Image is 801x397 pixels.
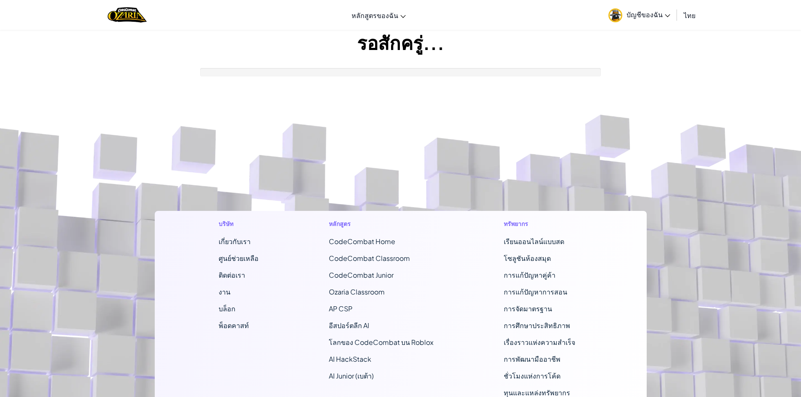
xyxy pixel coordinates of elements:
a: เกี่ยวกับเรา [219,237,251,246]
a: การศึกษาประสิทธิภาพ [504,321,570,330]
a: พ็อดคาสท์ [219,321,249,330]
h1: ทรัพยากร [504,219,582,228]
a: ทุนและแหล่งทรัพยากร [504,388,570,397]
span: ติดต่อเรา [219,271,245,279]
span: หลักสูตรของฉัน [352,11,398,20]
a: การจัดมาตรฐาน [504,304,552,313]
a: อีสปอร์ตลีก AI [329,321,369,330]
a: เรียนออนไลน์แบบสด [504,237,564,246]
a: ไทย [679,4,700,26]
a: หลักสูตรของฉัน [347,4,410,26]
a: การแก้ปัญหาการสอน [504,287,567,296]
a: CodeCombat Classroom [329,254,410,263]
span: ไทย [684,11,695,20]
a: บัญชีของฉัน [604,2,674,28]
a: โซลูชันห้องสมุด [504,254,551,263]
a: เรื่องราวแห่งความสำเร็จ [504,338,575,347]
h1: บริษัท [219,219,259,228]
span: CodeCombat Home [329,237,395,246]
a: Ozaria Classroom [329,287,385,296]
a: บล็อก [219,304,235,313]
img: Home [108,6,147,24]
a: CodeCombat Junior [329,271,394,279]
a: AP CSP [329,304,352,313]
a: งาน [219,287,230,296]
a: การแก้ปัญหาคู่ค้า [504,271,555,279]
a: โลกของ CodeCombat บน Roblox [329,338,434,347]
a: ชั่วโมงแห่งการโค้ด [504,371,560,380]
img: avatar [608,8,622,22]
span: บัญชีของฉัน [627,10,670,19]
a: AI HackStack [329,355,371,363]
h1: หลักสูตร [329,219,434,228]
a: การพัฒนามืออาชีพ [504,355,560,363]
a: Ozaria by CodeCombat logo [108,6,147,24]
a: AI Junior (เบต้า) [329,371,374,380]
a: ศูนย์ช่วยเหลือ [219,254,259,263]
